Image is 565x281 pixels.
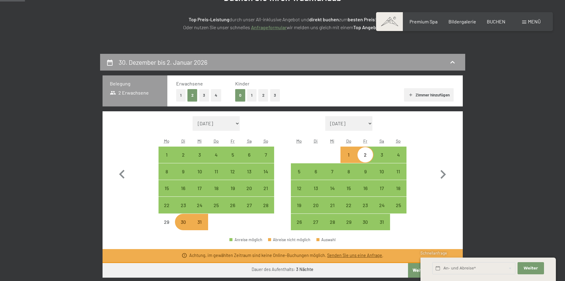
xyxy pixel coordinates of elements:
div: Anreise möglich [225,147,241,163]
div: Fri Jan 16 2026 [357,180,373,196]
p: durch unser All-inklusive Angebot und zum ! Oder nutzen Sie unser schnelles wir melden uns gleich... [131,16,435,31]
div: 16 [176,186,191,201]
abbr: Mittwoch [330,138,334,144]
div: Sat Jan 03 2026 [374,147,390,163]
div: Tue Jan 06 2026 [308,163,324,180]
div: 29 [341,220,356,235]
div: 26 [291,220,307,235]
div: 23 [357,203,373,218]
div: 11 [391,169,406,184]
abbr: Sonntag [396,138,401,144]
div: 3 [374,152,389,168]
div: 30 [176,220,191,235]
div: Sun Jan 18 2026 [390,180,406,196]
div: Anreise möglich [225,197,241,213]
div: 18 [391,186,406,201]
div: 2 [357,152,373,168]
div: Thu Dec 18 2025 [208,180,225,196]
div: Anreise möglich [357,147,373,163]
div: 6 [242,152,257,168]
div: Anreise möglich [390,147,406,163]
div: 13 [242,169,257,184]
div: Anreise möglich [357,214,373,230]
abbr: Freitag [363,138,367,144]
div: Fri Jan 02 2026 [357,147,373,163]
div: Tue Dec 09 2025 [175,163,191,180]
div: Anreise möglich [159,147,175,163]
button: Zimmer hinzufügen [404,88,454,102]
span: Bildergalerie [448,19,476,24]
div: Sat Dec 20 2025 [241,180,257,196]
div: Fri Dec 26 2025 [225,197,241,213]
button: Weiter [518,262,544,275]
abbr: Donnerstag [346,138,351,144]
div: Wed Jan 14 2026 [324,180,340,196]
div: Anreise möglich [291,163,307,180]
div: 17 [192,186,207,201]
div: Anreise möglich [175,180,191,196]
abbr: Montag [164,138,169,144]
div: Tue Jan 13 2026 [308,180,324,196]
div: 16 [357,186,373,201]
div: 28 [325,220,340,235]
div: Anreise möglich [191,180,208,196]
div: 20 [242,186,257,201]
div: 15 [341,186,356,201]
div: Thu Jan 08 2026 [340,163,357,180]
div: Anreise möglich [340,147,357,163]
div: 4 [391,152,406,168]
div: 30 [357,220,373,235]
div: Anreise möglich [357,180,373,196]
div: Sun Dec 21 2025 [257,180,274,196]
div: 6 [308,169,323,184]
div: Auswahl [316,238,336,242]
a: Premium Spa [410,19,438,24]
span: BUCHEN [487,19,505,24]
div: Anreise möglich [291,180,307,196]
div: Sat Dec 13 2025 [241,163,257,180]
div: Anreise möglich [308,197,324,213]
button: 4 [211,89,221,102]
div: 21 [325,203,340,218]
div: 14 [325,186,340,201]
div: Anreise möglich [208,163,225,180]
div: Sun Jan 04 2026 [390,147,406,163]
div: 1 [341,152,356,168]
div: 23 [176,203,191,218]
div: Anreise möglich [374,147,390,163]
div: Anreise möglich [340,180,357,196]
div: Mon Dec 22 2025 [159,197,175,213]
div: 19 [225,186,240,201]
span: 2 Erwachsene [110,89,149,96]
div: Tue Dec 16 2025 [175,180,191,196]
div: Sun Dec 07 2025 [257,147,274,163]
div: Fri Dec 12 2025 [225,163,241,180]
div: Anreise möglich [308,163,324,180]
div: 15 [159,186,174,201]
div: Anreise möglich [191,147,208,163]
button: 2 [258,89,268,102]
div: Thu Dec 25 2025 [208,197,225,213]
div: Anreise möglich [390,163,406,180]
div: Wed Dec 24 2025 [191,197,208,213]
abbr: Dienstag [314,138,318,144]
div: Anreise möglich [390,197,406,213]
div: 31 [192,220,207,235]
div: Fri Dec 19 2025 [225,180,241,196]
span: Weiter [524,265,538,271]
div: Anreise möglich [191,197,208,213]
div: Anreise möglich [208,147,225,163]
div: 22 [341,203,356,218]
div: Anreise möglich [175,163,191,180]
div: Mon Dec 29 2025 [159,214,175,230]
div: Achtung, im gewählten Zeitraum sind keine Online-Buchungen möglich. . [189,252,383,258]
div: Mon Jan 12 2026 [291,180,307,196]
abbr: Samstag [247,138,252,144]
button: 1 [176,89,186,102]
div: Mon Jan 26 2026 [291,214,307,230]
div: 1 [159,152,174,168]
div: Fri Jan 09 2026 [357,163,373,180]
strong: direkt buchen [309,16,339,22]
abbr: Freitag [231,138,235,144]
